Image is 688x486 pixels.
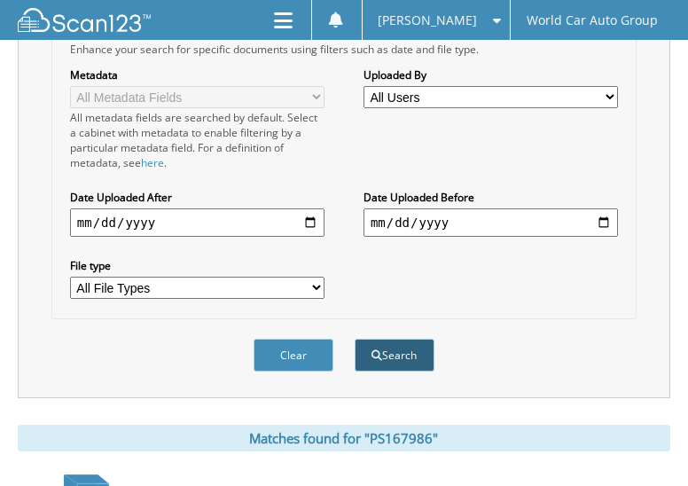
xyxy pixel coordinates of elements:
label: File type [70,258,324,273]
div: All metadata fields are searched by default. Select a cabinet with metadata to enable filtering b... [70,110,324,170]
span: World Car Auto Group [527,15,658,26]
label: Metadata [70,67,324,82]
label: Date Uploaded After [70,190,324,205]
input: end [364,208,618,237]
a: here [141,155,164,170]
div: Enhance your search for specific documents using filters such as date and file type. [61,42,627,57]
input: start [70,208,324,237]
label: Uploaded By [364,67,618,82]
button: Search [355,339,434,372]
div: Matches found for "PS167986" [18,425,670,451]
iframe: Chat Widget [599,401,688,486]
label: Date Uploaded Before [364,190,618,205]
button: Clear [254,339,333,372]
span: [PERSON_NAME] [378,15,477,26]
img: scan123-logo-white.svg [18,8,151,32]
